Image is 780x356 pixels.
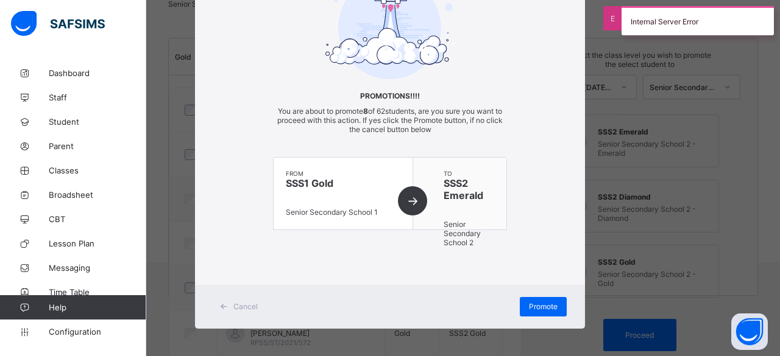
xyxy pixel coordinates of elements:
[49,287,146,297] span: Time Table
[444,220,481,247] span: Senior Secondary School 2
[529,302,558,311] span: Promote
[49,141,146,151] span: Parent
[444,170,494,177] span: to
[286,177,400,189] span: SSS1 Gold
[11,11,105,37] img: safsims
[286,170,400,177] span: from
[49,92,146,102] span: Staff
[49,239,146,248] span: Lesson Plan
[49,302,146,312] span: Help
[49,166,146,175] span: Classes
[49,263,146,273] span: Messaging
[363,106,368,116] b: 8
[49,214,146,224] span: CBT
[49,327,146,337] span: Configuration
[731,313,768,350] button: Open asap
[273,91,507,100] span: Promotions!!!!
[622,6,774,35] div: Internal Server Error
[49,117,146,127] span: Student
[277,106,503,134] span: You are about to promote of 62 students, are you sure you want to proceed with this action. If ye...
[49,68,146,78] span: Dashboard
[233,302,258,311] span: Cancel
[444,177,494,201] span: SSS2 Emerald
[286,208,378,217] span: Senior Secondary School 1
[49,190,146,200] span: Broadsheet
